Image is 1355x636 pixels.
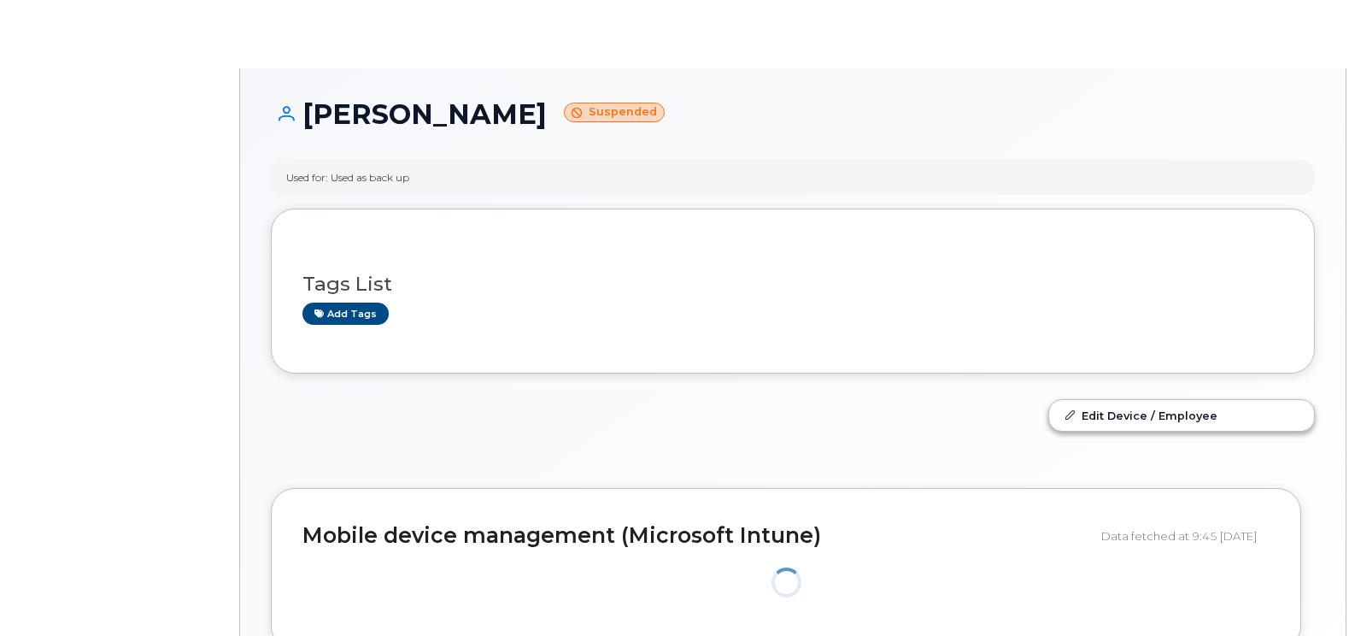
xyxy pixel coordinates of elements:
[302,303,389,324] a: Add tags
[1049,400,1314,431] a: Edit Device / Employee
[271,99,1315,129] h1: [PERSON_NAME]
[564,103,665,122] small: Suspended
[286,170,409,185] div: Used for: Used as back up
[302,274,1283,295] h3: Tags List
[302,524,1088,548] h2: Mobile device management (Microsoft Intune)
[1101,520,1270,552] div: Data fetched at 9:45 [DATE]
